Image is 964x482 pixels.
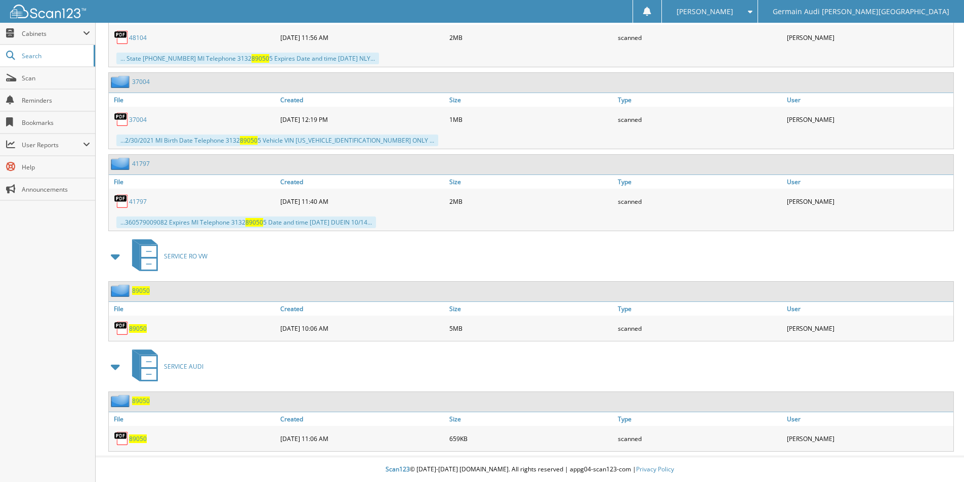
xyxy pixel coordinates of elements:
[447,93,616,107] a: Size
[109,412,278,426] a: File
[126,236,207,276] a: SERVICE RO VW
[10,5,86,18] img: scan123-logo-white.svg
[96,457,964,482] div: © [DATE]-[DATE] [DOMAIN_NAME]. All rights reserved | appg04-scan123-com |
[615,412,784,426] a: Type
[278,302,447,316] a: Created
[615,191,784,211] div: scanned
[784,93,953,107] a: User
[784,302,953,316] a: User
[278,428,447,449] div: [DATE] 11:06 AM
[114,431,129,446] img: PDF.png
[132,77,150,86] a: 37004
[129,33,147,42] a: 48104
[22,141,83,149] span: User Reports
[129,434,147,443] a: 89050
[116,135,438,146] div: ...2/30/2021 MI Birth Date Telephone 3132 5 Vehicle VIN [US_VEHICLE_IDENTIFICATION_NUMBER] ONLY ...
[114,30,129,45] img: PDF.png
[111,75,132,88] img: folder2.png
[22,96,90,105] span: Reminders
[114,194,129,209] img: PDF.png
[129,115,147,124] a: 37004
[22,74,90,82] span: Scan
[278,191,447,211] div: [DATE] 11:40 AM
[784,191,953,211] div: [PERSON_NAME]
[252,54,269,63] span: 89050
[278,318,447,338] div: [DATE] 10:06 AM
[22,29,83,38] span: Cabinets
[132,397,150,405] a: 89050
[784,27,953,48] div: [PERSON_NAME]
[109,302,278,316] a: File
[784,175,953,189] a: User
[22,163,90,171] span: Help
[773,9,949,15] span: Germain Audi [PERSON_NAME][GEOGRAPHIC_DATA]
[913,433,964,482] iframe: Chat Widget
[129,324,147,333] a: 89050
[784,412,953,426] a: User
[278,175,447,189] a: Created
[447,318,616,338] div: 5MB
[240,136,258,145] span: 89050
[111,395,132,407] img: folder2.png
[111,157,132,170] img: folder2.png
[615,302,784,316] a: Type
[22,185,90,194] span: Announcements
[278,27,447,48] div: [DATE] 11:56 AM
[114,321,129,336] img: PDF.png
[109,175,278,189] a: File
[245,218,263,227] span: 89050
[677,9,733,15] span: [PERSON_NAME]
[447,428,616,449] div: 659KB
[278,93,447,107] a: Created
[111,284,132,297] img: folder2.png
[164,252,207,260] span: SERVICE RO VW
[447,191,616,211] div: 2MB
[615,428,784,449] div: scanned
[109,93,278,107] a: File
[447,175,616,189] a: Size
[615,318,784,338] div: scanned
[615,93,784,107] a: Type
[447,109,616,129] div: 1MB
[126,346,203,386] a: SERVICE AUDI
[116,53,379,64] div: ... State [PHONE_NUMBER] MI Telephone 3132 5 Expires Date and time [DATE] NLY...
[615,109,784,129] div: scanned
[129,197,147,206] a: 41797
[784,109,953,129] div: [PERSON_NAME]
[114,112,129,127] img: PDF.png
[386,465,410,473] span: Scan123
[22,118,90,127] span: Bookmarks
[132,159,150,168] a: 41797
[132,286,150,295] a: 89050
[615,175,784,189] a: Type
[615,27,784,48] div: scanned
[278,412,447,426] a: Created
[116,216,376,228] div: ...360579009082 Expires MI Telephone 3132 5 Date and time [DATE] DUEIN 10/14...
[447,27,616,48] div: 2MB
[784,428,953,449] div: [PERSON_NAME]
[447,412,616,426] a: Size
[636,465,674,473] a: Privacy Policy
[22,52,89,60] span: Search
[164,362,203,371] span: SERVICE AUDI
[447,302,616,316] a: Size
[278,109,447,129] div: [DATE] 12:19 PM
[784,318,953,338] div: [PERSON_NAME]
